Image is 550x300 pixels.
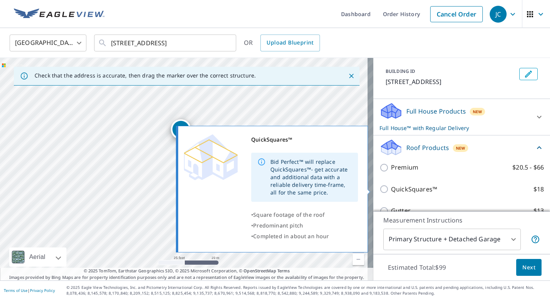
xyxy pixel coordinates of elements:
[519,68,538,80] button: Edit building 1
[383,216,540,225] p: Measurement Instructions
[379,124,530,132] p: Full House™ with Regular Delivery
[251,220,358,231] div: •
[171,119,191,143] div: Dropped pin, building 1, Residential property, 2131 5th St SW Akron, OH 44314
[383,229,521,250] div: Primary Structure + Detached Garage
[391,185,437,194] p: QuickSquares™
[27,247,48,267] div: Aerial
[253,232,329,240] span: Completed in about an hour
[251,134,358,145] div: QuickSquares™
[66,285,546,296] p: © 2025 Eagle View Technologies, Inc. and Pictometry International Corp. All Rights Reserved. Repo...
[533,185,544,194] p: $18
[270,155,352,199] div: Bid Perfect™ will replace QuickSquares™- get accurate and additional data with a reliable deliver...
[379,138,544,157] div: Roof ProductsNew
[30,288,55,293] a: Privacy Policy
[244,35,320,51] div: OR
[391,163,418,172] p: Premium
[84,268,290,274] span: © 2025 TomTom, Earthstar Geographics SIO, © 2025 Microsoft Corporation, ©
[253,222,303,229] span: Predominant pitch
[244,268,276,274] a: OpenStreetMap
[14,8,104,20] img: EV Logo
[4,288,55,293] p: |
[260,35,320,51] a: Upload Blueprint
[391,206,411,216] p: Gutter
[531,235,540,244] span: Your report will include the primary structure and a detached garage if one exists.
[490,6,507,23] div: JC
[406,143,449,152] p: Roof Products
[379,102,544,132] div: Full House ProductsNewFull House™ with Regular Delivery
[111,32,220,54] input: Search by address or latitude-longitude
[386,77,516,86] p: [STREET_ADDRESS]
[251,231,358,242] div: •
[473,109,482,115] span: New
[386,68,415,74] p: BUILDING ID
[406,107,466,116] p: Full House Products
[277,268,290,274] a: Terms
[9,247,66,267] div: Aerial
[184,134,238,180] img: Premium
[10,32,86,54] div: [GEOGRAPHIC_DATA]
[456,145,466,151] span: New
[382,259,452,276] p: Estimated Total: $99
[251,209,358,220] div: •
[346,71,356,81] button: Close
[512,163,544,172] p: $20.5 - $66
[353,254,364,265] a: Current Level 20, Zoom Out
[533,206,544,216] p: $13
[516,259,542,276] button: Next
[35,72,256,79] p: Check that the address is accurate, then drag the marker over the correct structure.
[4,288,28,293] a: Terms of Use
[267,38,313,48] span: Upload Blueprint
[430,6,483,22] a: Cancel Order
[253,211,325,218] span: Square footage of the roof
[522,263,535,272] span: Next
